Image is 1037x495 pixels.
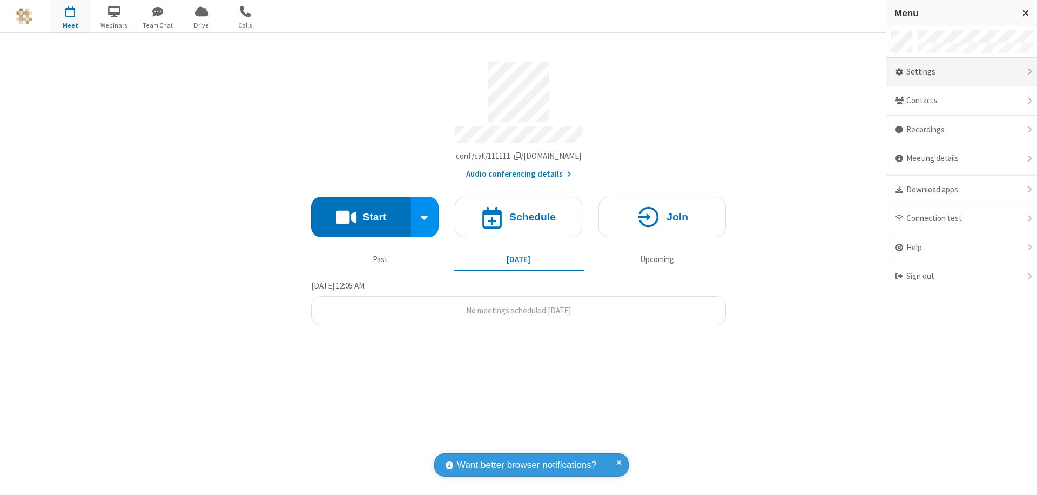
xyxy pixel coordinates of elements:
[362,212,386,222] h4: Start
[456,150,582,163] button: Copy my meeting room linkCopy my meeting room link
[454,249,584,270] button: [DATE]
[598,197,726,237] button: Join
[138,21,178,30] span: Team Chat
[225,21,266,30] span: Calls
[315,249,446,270] button: Past
[94,21,134,30] span: Webinars
[456,151,582,161] span: Copy my meeting room link
[466,305,571,316] span: No meetings scheduled [DATE]
[311,280,365,291] span: [DATE] 12:05 AM
[50,21,91,30] span: Meet
[886,204,1037,233] div: Connection test
[509,212,556,222] h4: Schedule
[666,212,688,222] h4: Join
[311,279,726,326] section: Today's Meetings
[311,197,411,237] button: Start
[886,233,1037,263] div: Help
[411,197,439,237] div: Start conference options
[592,249,722,270] button: Upcoming
[886,58,1037,87] div: Settings
[886,86,1037,116] div: Contacts
[457,458,596,472] span: Want better browser notifications?
[886,116,1037,145] div: Recordings
[894,8,1013,18] h3: Menu
[181,21,222,30] span: Drive
[886,176,1037,205] div: Download apps
[886,144,1037,173] div: Meeting details
[886,262,1037,291] div: Sign out
[466,168,571,180] button: Audio conferencing details
[311,53,726,180] section: Account details
[455,197,582,237] button: Schedule
[16,8,32,24] img: QA Selenium DO NOT DELETE OR CHANGE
